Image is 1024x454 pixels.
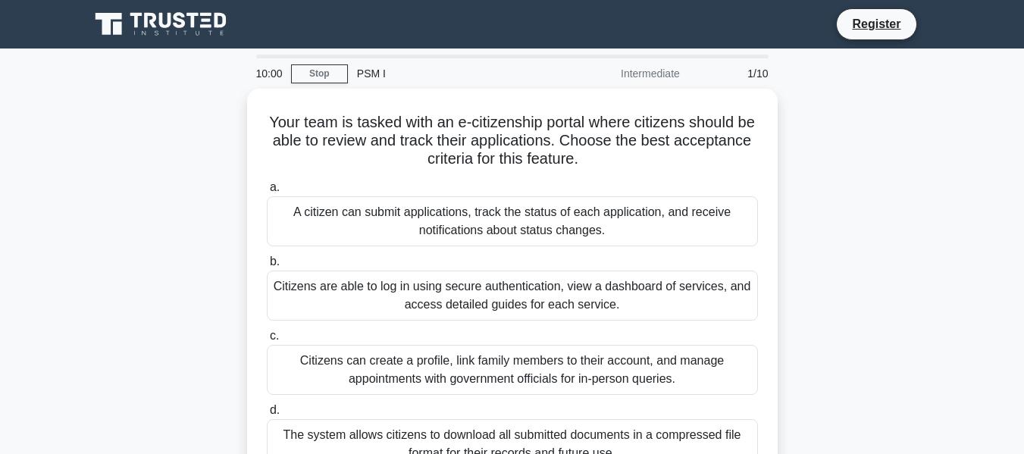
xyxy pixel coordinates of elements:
div: PSM I [348,58,556,89]
span: d. [270,403,280,416]
div: Intermediate [556,58,689,89]
div: 1/10 [689,58,778,89]
div: Citizens can create a profile, link family members to their account, and manage appointments with... [267,345,758,395]
a: Register [843,14,910,33]
div: Citizens are able to log in using secure authentication, view a dashboard of services, and access... [267,271,758,321]
span: b. [270,255,280,268]
span: a. [270,180,280,193]
div: A citizen can submit applications, track the status of each application, and receive notification... [267,196,758,246]
span: c. [270,329,279,342]
h5: Your team is tasked with an e-citizenship portal where citizens should be able to review and trac... [265,113,759,169]
div: 10:00 [247,58,291,89]
a: Stop [291,64,348,83]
